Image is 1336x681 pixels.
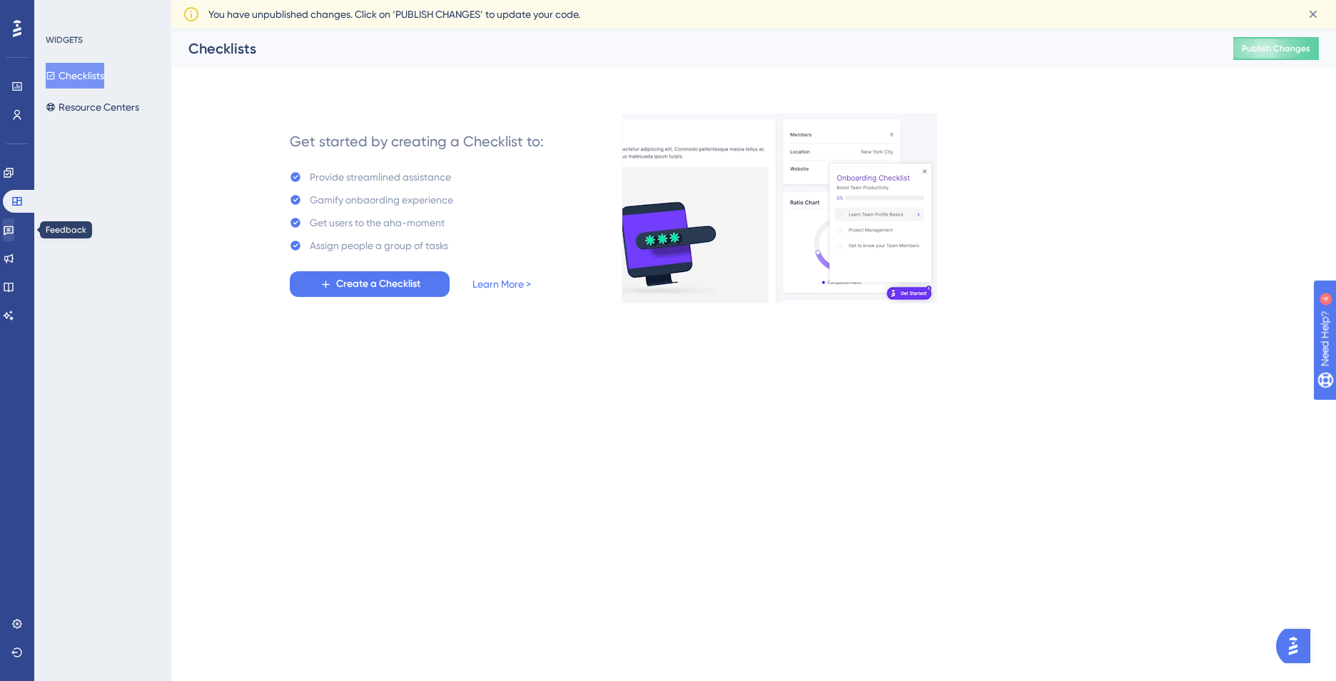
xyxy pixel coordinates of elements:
[310,191,453,208] div: Gamify onbaording experience
[46,94,139,120] button: Resource Centers
[46,34,83,46] div: WIDGETS
[310,237,448,254] div: Assign people a group of tasks
[1233,37,1319,60] button: Publish Changes
[310,168,451,186] div: Provide streamlined assistance
[1242,43,1310,54] span: Publish Changes
[622,113,937,303] img: e28e67207451d1beac2d0b01ddd05b56.gif
[472,276,531,293] a: Learn More >
[1276,625,1319,667] iframe: UserGuiding AI Assistant Launcher
[310,214,445,231] div: Get users to the aha-moment
[46,63,104,89] button: Checklists
[188,39,1198,59] div: Checklists
[34,4,89,21] span: Need Help?
[290,271,450,297] button: Create a Checklist
[290,131,544,151] div: Get started by creating a Checklist to:
[99,7,103,19] div: 4
[336,276,420,293] span: Create a Checklist
[208,6,580,23] span: You have unpublished changes. Click on ‘PUBLISH CHANGES’ to update your code.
